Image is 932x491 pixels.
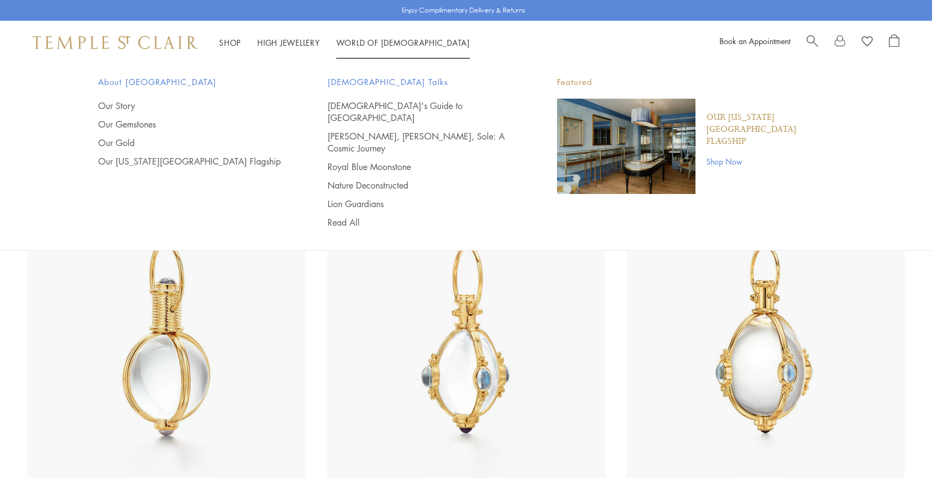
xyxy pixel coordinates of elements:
iframe: Gorgias live chat messenger [877,440,921,480]
a: Book an Appointment [719,35,790,46]
span: [DEMOGRAPHIC_DATA] Talks [328,75,513,89]
a: [PERSON_NAME], [PERSON_NAME], Sole: A Cosmic Journey [328,130,513,154]
p: Featured [557,75,834,89]
img: P54801-E18BM [327,200,605,478]
a: Shop Now [706,155,834,167]
a: ShopShop [219,37,241,48]
p: Enjoy Complimentary Delivery & Returns [402,5,525,16]
a: Open Shopping Bag [889,34,899,51]
a: World of [DEMOGRAPHIC_DATA]World of [DEMOGRAPHIC_DATA] [336,37,470,48]
a: Search [807,34,818,51]
a: Our Gold [98,137,284,149]
span: About [GEOGRAPHIC_DATA] [98,75,284,89]
a: [DEMOGRAPHIC_DATA]'s Guide to [GEOGRAPHIC_DATA] [328,100,513,124]
a: Nature Deconstructed [328,179,513,191]
img: P54801-E18BM [627,200,905,478]
a: Our Story [98,100,284,112]
a: Read All [328,216,513,228]
img: 18K Archival Amulet [27,200,305,478]
a: Our [US_STATE][GEOGRAPHIC_DATA] Flagship [98,155,284,167]
a: High JewelleryHigh Jewellery [257,37,320,48]
a: Lion Guardians [328,198,513,210]
a: Royal Blue Moonstone [328,161,513,173]
nav: Main navigation [219,36,470,50]
a: View Wishlist [862,34,873,51]
a: Our Gemstones [98,118,284,130]
a: Our [US_STATE][GEOGRAPHIC_DATA] Flagship [706,112,834,148]
img: Temple St. Clair [33,36,197,49]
